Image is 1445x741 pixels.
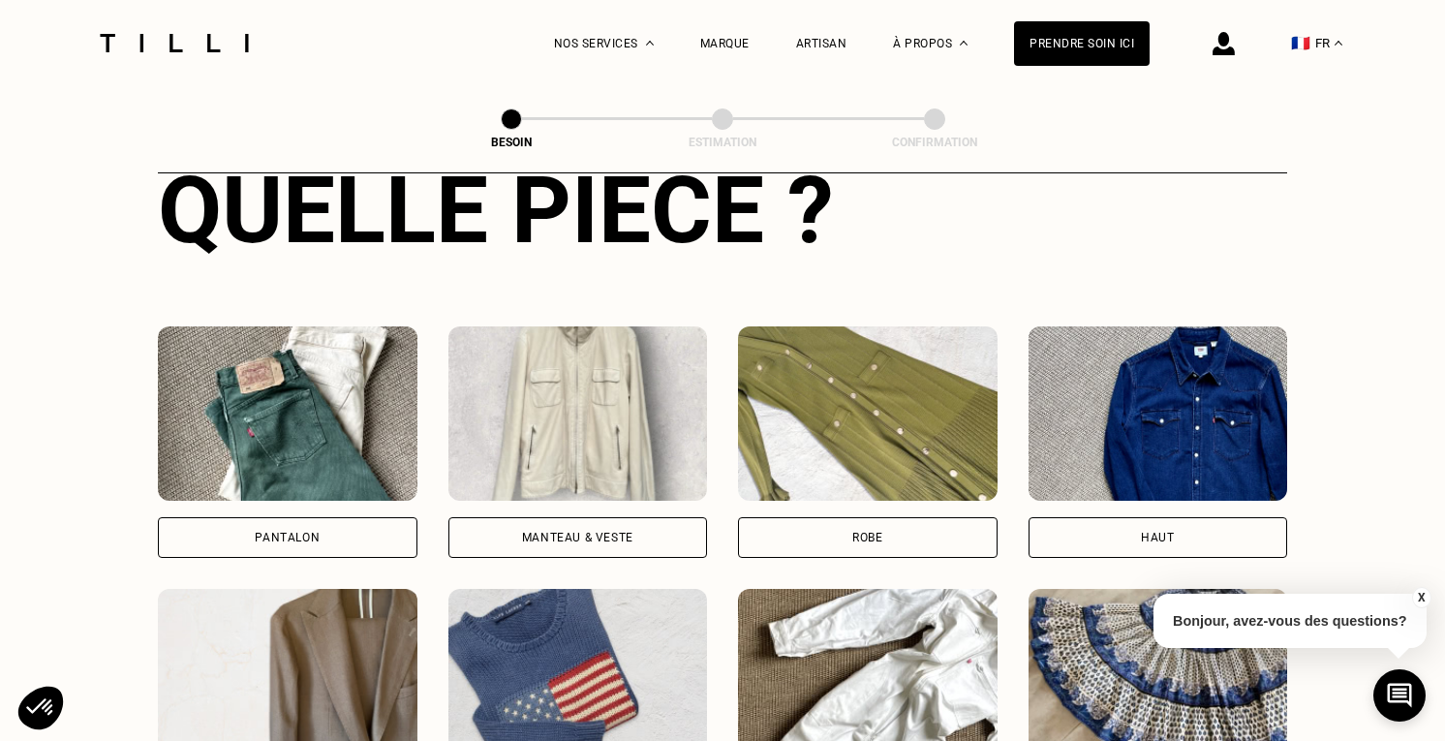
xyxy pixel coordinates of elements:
[646,41,654,46] img: Menu déroulant
[626,136,819,149] div: Estimation
[1213,32,1235,55] img: icône connexion
[1029,326,1288,501] img: Tilli retouche votre Haut
[1291,34,1310,52] span: 🇫🇷
[838,136,1031,149] div: Confirmation
[1014,21,1150,66] a: Prendre soin ici
[415,136,608,149] div: Besoin
[700,37,750,50] a: Marque
[1141,532,1174,543] div: Haut
[852,532,882,543] div: Robe
[158,156,1287,264] div: Quelle pièce ?
[448,326,708,501] img: Tilli retouche votre Manteau & Veste
[522,532,633,543] div: Manteau & Veste
[255,532,320,543] div: Pantalon
[1335,41,1342,46] img: menu déroulant
[1411,587,1430,608] button: X
[93,34,256,52] img: Logo du service de couturière Tilli
[796,37,847,50] a: Artisan
[738,326,998,501] img: Tilli retouche votre Robe
[158,326,417,501] img: Tilli retouche votre Pantalon
[960,41,968,46] img: Menu déroulant à propos
[1153,594,1427,648] p: Bonjour, avez-vous des questions?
